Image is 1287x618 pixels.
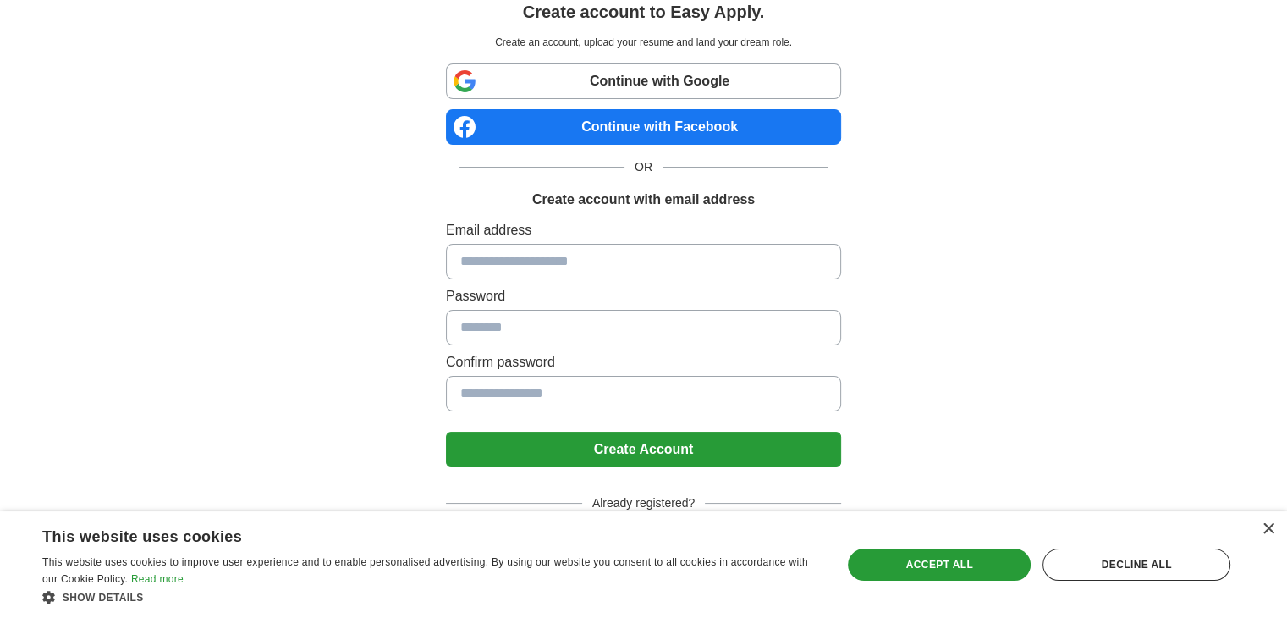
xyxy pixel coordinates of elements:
label: Confirm password [446,352,841,372]
button: Create Account [446,432,841,467]
label: Email address [446,220,841,240]
a: Continue with Google [446,63,841,99]
span: OR [624,158,663,176]
div: Accept all [848,549,1031,581]
a: Read more, opens a new window [131,573,184,585]
h1: Create account with email address [532,190,755,210]
span: This website uses cookies to improve user experience and to enable personalised advertising. By u... [42,556,808,585]
div: Decline all [1042,549,1230,581]
div: Show details [42,588,818,605]
span: Show details [63,592,144,604]
div: This website uses cookies [42,521,776,547]
label: Password [446,286,841,306]
p: Create an account, upload your resume and land your dream role. [449,35,838,50]
div: Close [1262,523,1274,536]
a: Continue with Facebook [446,109,841,145]
span: Already registered? [582,494,705,512]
